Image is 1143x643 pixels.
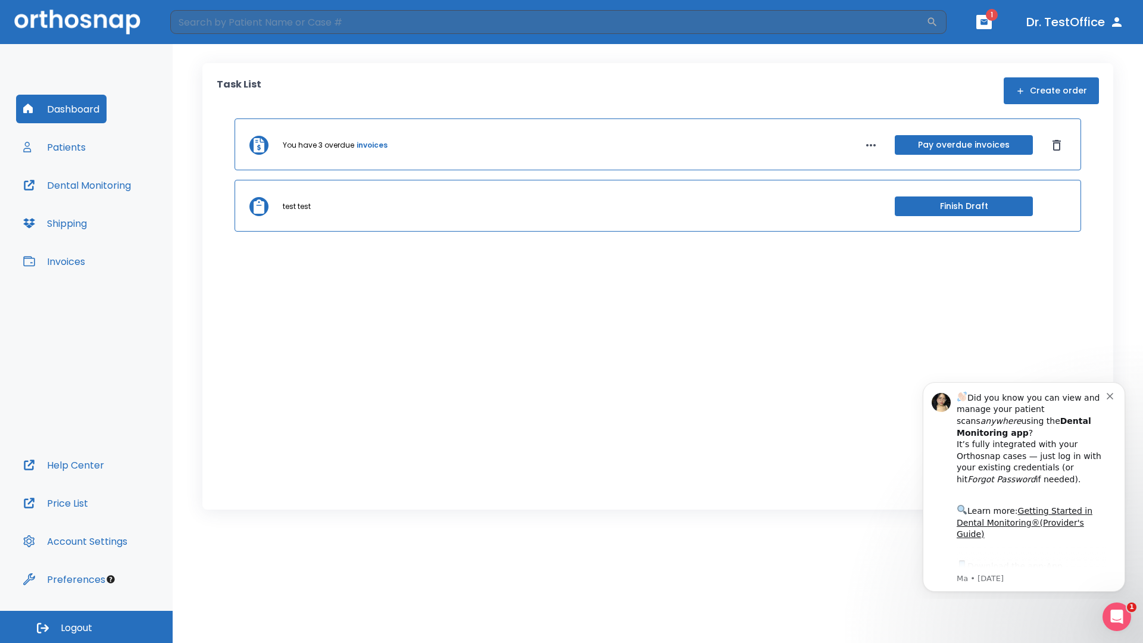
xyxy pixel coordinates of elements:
[283,140,354,151] p: You have 3 overdue
[1103,603,1131,631] iframe: Intercom live chat
[16,527,135,555] button: Account Settings
[1047,136,1066,155] button: Dismiss
[52,202,202,213] p: Message from Ma, sent 6w ago
[16,247,92,276] button: Invoices
[1022,11,1129,33] button: Dr. TestOffice
[16,95,107,123] button: Dashboard
[105,574,116,585] div: Tooltip anchor
[16,451,111,479] button: Help Center
[202,18,211,28] button: Dismiss notification
[1004,77,1099,104] button: Create order
[357,140,388,151] a: invoices
[217,77,261,104] p: Task List
[16,489,95,517] button: Price List
[905,372,1143,599] iframe: Intercom notifications message
[61,622,92,635] span: Logout
[16,171,138,199] button: Dental Monitoring
[170,10,926,34] input: Search by Patient Name or Case #
[16,209,94,238] button: Shipping
[895,196,1033,216] button: Finish Draft
[16,565,113,594] button: Preferences
[16,133,93,161] button: Patients
[283,201,311,212] p: test test
[52,187,202,248] div: Download the app: | ​ Let us know if you need help getting started!
[986,9,998,21] span: 1
[14,10,140,34] img: Orthosnap
[52,190,158,211] a: App Store
[895,135,1033,155] button: Pay overdue invoices
[1127,603,1136,612] span: 1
